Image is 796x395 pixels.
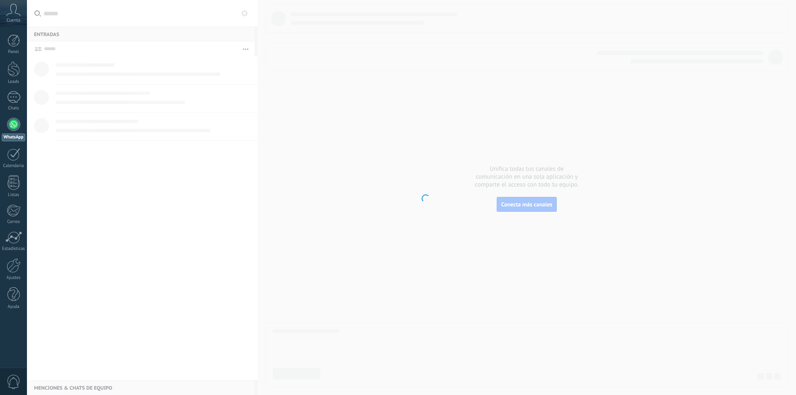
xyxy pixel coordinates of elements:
[2,304,26,310] div: Ayuda
[2,275,26,281] div: Ajustes
[2,246,26,252] div: Estadísticas
[2,219,26,225] div: Correo
[2,163,26,169] div: Calendario
[2,106,26,111] div: Chats
[2,49,26,55] div: Panel
[2,192,26,198] div: Listas
[2,133,25,141] div: WhatsApp
[7,18,20,23] span: Cuenta
[2,79,26,85] div: Leads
